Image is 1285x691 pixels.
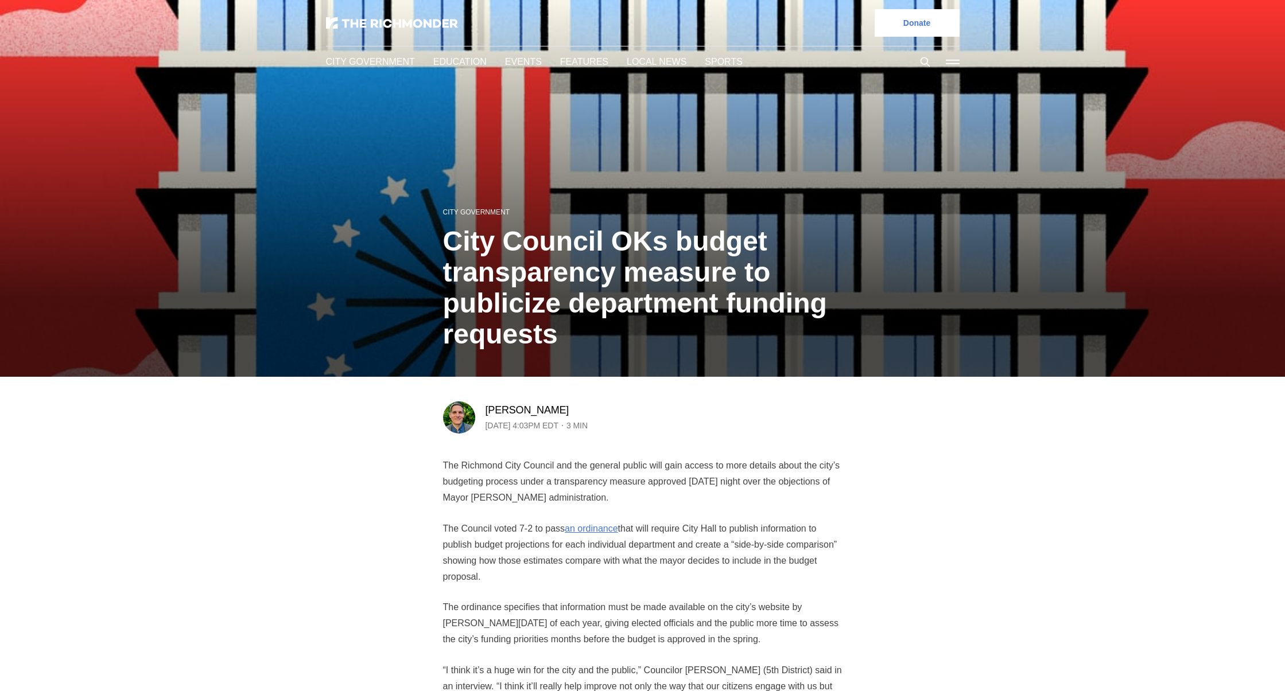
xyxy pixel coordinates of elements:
[443,521,843,585] p: The Council voted 7-2 to pass that will require City Hall to publish information to publish budge...
[998,635,1285,691] iframe: portal-trigger
[433,57,487,67] a: Education
[486,403,570,417] a: [PERSON_NAME]
[560,57,608,67] a: Features
[443,458,843,506] p: The Richmond City Council and the general public will gain access to more details about the city’...
[443,599,843,647] p: The ordinance specifies that information must be made available on the city’s website by [PERSON_...
[705,57,743,67] a: Sports
[486,419,562,432] time: [DATE] 4:03PM EDT
[443,401,475,434] img: Graham Moomaw
[875,9,960,37] a: Donate
[565,524,618,533] a: an ordinance
[917,53,934,71] button: Search this site
[627,57,686,67] a: Local News
[443,226,843,350] h1: City Council OKs budget transparency measure to publicize department funding requests
[505,57,542,67] a: Events
[326,17,458,29] img: The Richmonder
[443,208,510,216] a: City Government
[570,419,593,432] span: 3 min
[326,57,415,67] a: City Government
